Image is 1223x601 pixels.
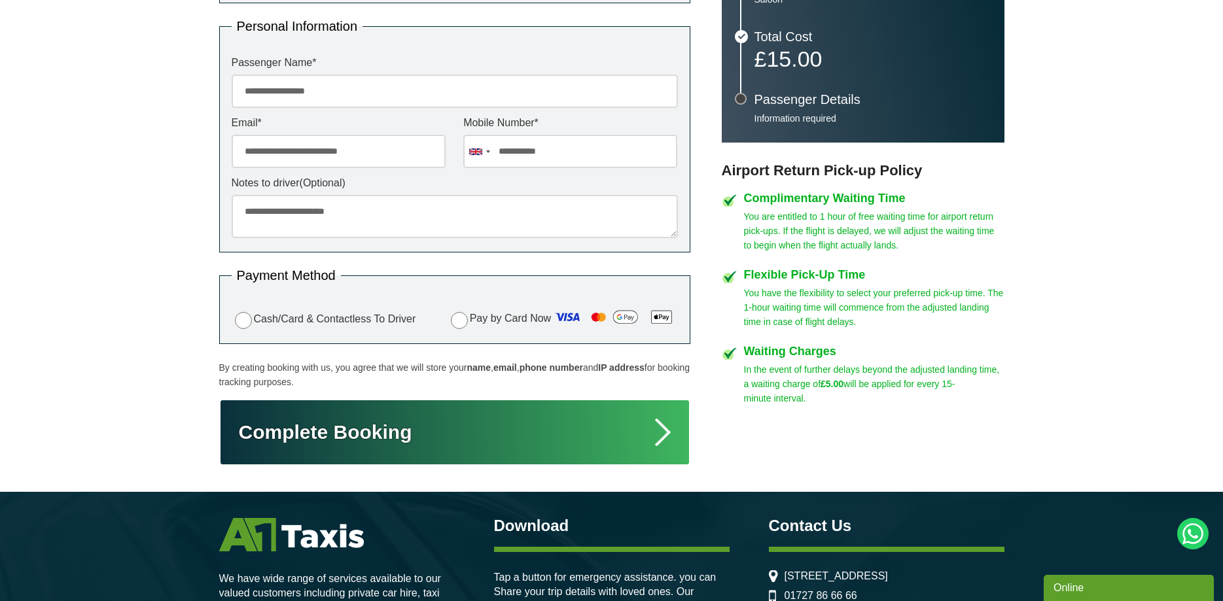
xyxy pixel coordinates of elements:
label: Pay by Card Now [448,307,678,332]
strong: IP address [598,362,645,373]
label: Passenger Name [232,58,678,68]
h4: Complimentary Waiting Time [744,192,1004,204]
div: United Kingdom: +44 [464,135,494,167]
h3: Airport Return Pick-up Policy [722,162,1004,179]
p: By creating booking with us, you agree that we will store your , , and for booking tracking purpo... [219,360,690,389]
input: Pay by Card Now [451,312,468,329]
iframe: chat widget [1044,572,1216,601]
strong: phone number [520,362,583,373]
h4: Flexible Pick-Up Time [744,269,1004,281]
p: Information required [754,112,991,124]
strong: email [493,362,517,373]
span: 15.00 [766,46,822,71]
h3: Download [494,518,730,534]
li: [STREET_ADDRESS] [769,570,1004,582]
p: You have the flexibility to select your preferred pick-up time. The 1-hour waiting time will comm... [744,286,1004,329]
span: (Optional) [300,177,346,188]
p: £ [754,50,991,68]
input: Cash/Card & Contactless To Driver [235,312,252,329]
h3: Total Cost [754,30,991,43]
h4: Waiting Charges [744,345,1004,357]
label: Notes to driver [232,178,678,188]
h3: Passenger Details [754,93,991,106]
p: You are entitled to 1 hour of free waiting time for airport return pick-ups. If the flight is del... [744,209,1004,252]
label: Mobile Number [463,118,677,128]
button: Complete Booking [219,399,690,466]
strong: £5.00 [821,379,843,389]
label: Email [232,118,446,128]
img: A1 Taxis St Albans [219,518,364,551]
legend: Personal Information [232,20,363,33]
label: Cash/Card & Contactless To Driver [232,310,416,329]
p: In the event of further delays beyond the adjusted landing time, a waiting charge of will be appl... [744,362,1004,405]
strong: name [467,362,491,373]
legend: Payment Method [232,269,341,282]
h3: Contact Us [769,518,1004,534]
